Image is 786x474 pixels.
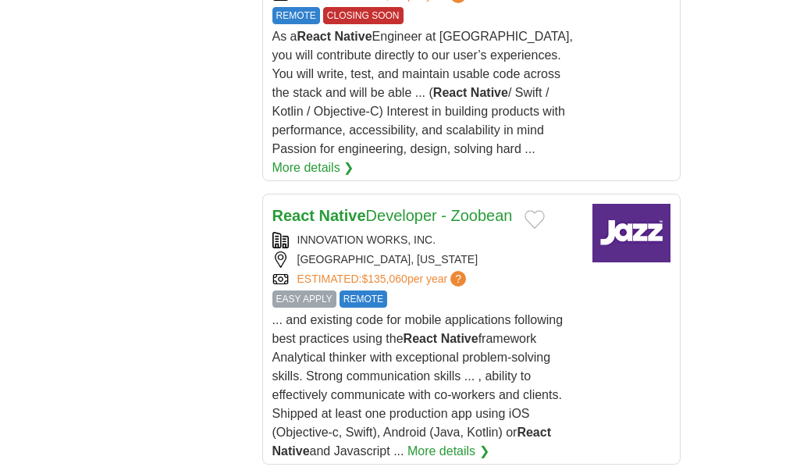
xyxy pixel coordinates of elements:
[323,7,404,24] span: CLOSING SOON
[433,86,468,99] strong: React
[272,444,310,458] strong: Native
[272,7,320,24] span: REMOTE
[272,251,580,268] div: [GEOGRAPHIC_DATA], [US_STATE]
[361,273,407,285] span: $135,060
[272,207,513,224] a: React NativeDeveloper - Zoobean
[297,271,470,287] a: ESTIMATED:$135,060per year?
[404,332,438,345] strong: React
[592,204,670,262] img: Company logo
[340,290,387,308] span: REMOTE
[335,30,372,43] strong: Native
[272,207,315,224] strong: React
[272,232,580,248] div: INNOVATION WORKS, INC.
[272,313,564,458] span: ... and existing code for mobile applications following best practices using the framework Analyt...
[407,442,489,461] a: More details ❯
[441,332,478,345] strong: Native
[272,30,573,155] span: As a Engineer at [GEOGRAPHIC_DATA], you will contribute directly to our user’s experiences. You w...
[272,159,354,177] a: More details ❯
[517,426,551,439] strong: React
[525,210,545,229] button: Add to favorite jobs
[471,86,508,99] strong: Native
[297,30,332,43] strong: React
[272,290,336,308] span: EASY APPLY
[319,207,366,224] strong: Native
[450,271,466,287] span: ?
